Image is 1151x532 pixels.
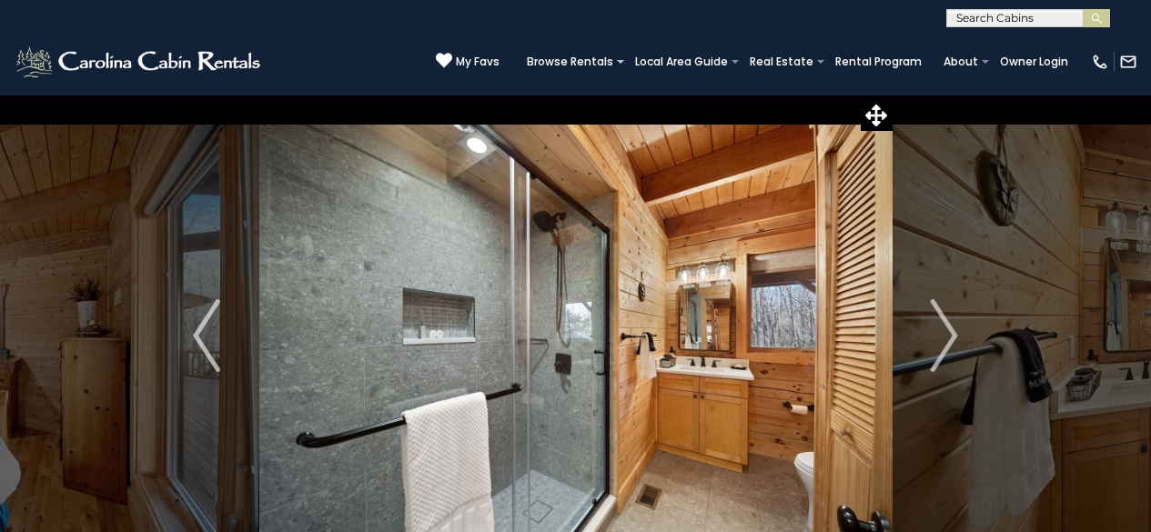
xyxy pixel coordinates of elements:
[436,52,500,71] a: My Favs
[1119,53,1137,71] img: mail-regular-white.png
[741,49,823,75] a: Real Estate
[518,49,622,75] a: Browse Rentals
[934,49,987,75] a: About
[193,299,220,372] img: arrow
[456,54,500,70] span: My Favs
[991,49,1077,75] a: Owner Login
[931,299,958,372] img: arrow
[626,49,737,75] a: Local Area Guide
[1091,53,1109,71] img: phone-regular-white.png
[14,44,266,80] img: White-1-2.png
[826,49,931,75] a: Rental Program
